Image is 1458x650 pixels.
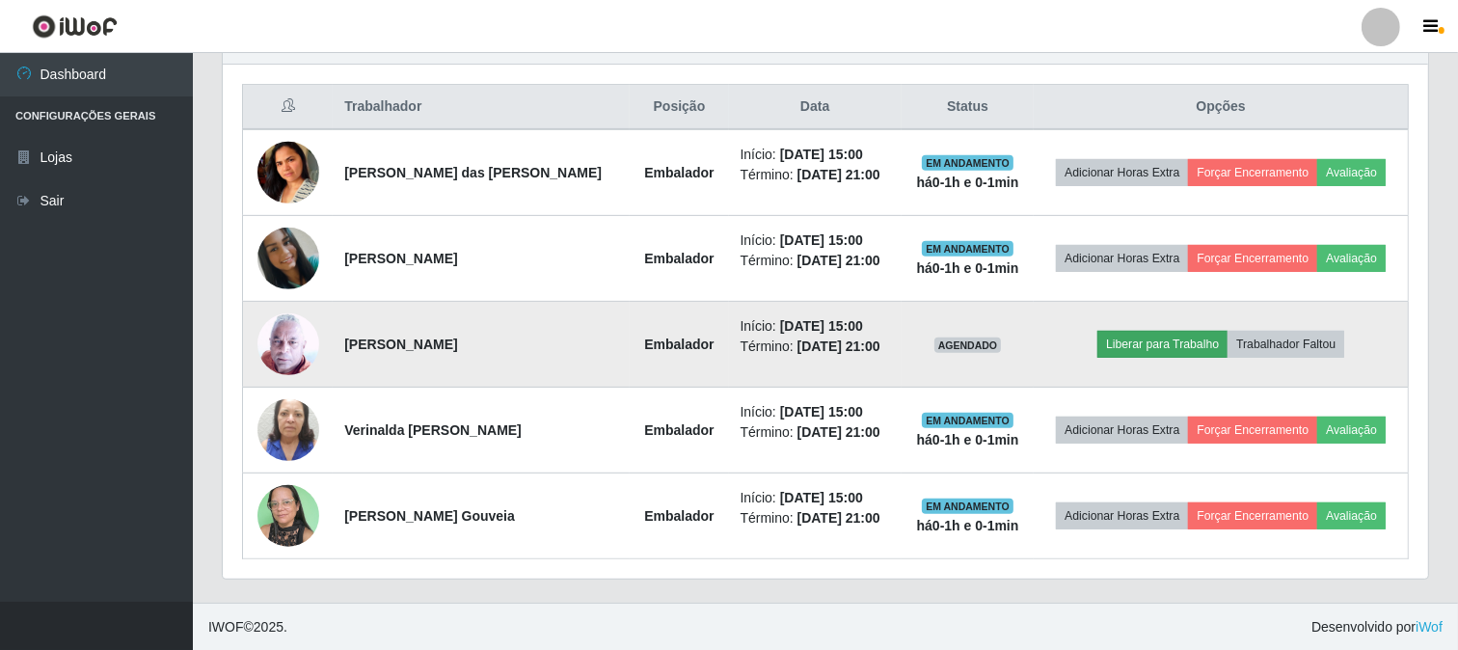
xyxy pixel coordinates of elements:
strong: há 0-1 h e 0-1 min [917,260,1019,276]
span: EM ANDAMENTO [922,241,1013,257]
time: [DATE] 15:00 [780,404,863,420]
time: [DATE] 15:00 [780,318,863,334]
strong: Embalador [644,337,714,352]
time: [DATE] 21:00 [797,339,880,354]
strong: Embalador [644,422,714,438]
strong: [PERSON_NAME] [344,251,457,266]
li: Término: [741,251,890,271]
a: iWof [1416,619,1443,635]
button: Forçar Encerramento [1188,159,1317,186]
span: EM ANDAMENTO [922,155,1013,171]
li: Término: [741,165,890,185]
button: Adicionar Horas Extra [1056,502,1188,529]
button: Adicionar Horas Extra [1056,245,1188,272]
img: CoreUI Logo [32,14,118,39]
time: [DATE] 21:00 [797,253,880,268]
button: Avaliação [1317,159,1386,186]
strong: Verinalda [PERSON_NAME] [344,422,522,438]
button: Forçar Encerramento [1188,245,1317,272]
strong: Embalador [644,508,714,524]
span: EM ANDAMENTO [922,499,1013,514]
li: Início: [741,145,890,165]
time: [DATE] 15:00 [780,232,863,248]
strong: Embalador [644,165,714,180]
img: 1693608079370.jpeg [257,228,319,289]
button: Forçar Encerramento [1188,502,1317,529]
time: [DATE] 21:00 [797,510,880,526]
strong: [PERSON_NAME] das [PERSON_NAME] [344,165,602,180]
time: [DATE] 15:00 [780,147,863,162]
th: Posição [630,85,728,130]
strong: Embalador [644,251,714,266]
button: Liberar para Trabalho [1097,331,1228,358]
li: Início: [741,402,890,422]
strong: há 0-1 h e 0-1 min [917,518,1019,533]
li: Término: [741,337,890,357]
img: 1728324895552.jpeg [257,375,319,485]
button: Avaliação [1317,245,1386,272]
li: Término: [741,422,890,443]
button: Adicionar Horas Extra [1056,417,1188,444]
strong: há 0-1 h e 0-1 min [917,175,1019,190]
th: Status [902,85,1035,130]
span: IWOF [208,619,244,635]
time: [DATE] 21:00 [797,167,880,182]
button: Forçar Encerramento [1188,417,1317,444]
li: Término: [741,508,890,528]
li: Início: [741,316,890,337]
li: Início: [741,488,890,508]
strong: há 0-1 h e 0-1 min [917,432,1019,447]
button: Adicionar Horas Extra [1056,159,1188,186]
span: EM ANDAMENTO [922,413,1013,428]
strong: [PERSON_NAME] [344,337,457,352]
li: Início: [741,230,890,251]
img: 1672880944007.jpeg [257,112,319,232]
th: Data [729,85,902,130]
span: Desenvolvido por [1311,617,1443,637]
th: Trabalhador [333,85,630,130]
time: [DATE] 15:00 [780,490,863,505]
button: Trabalhador Faltou [1228,331,1344,358]
button: Avaliação [1317,502,1386,529]
th: Opções [1034,85,1408,130]
time: [DATE] 21:00 [797,424,880,440]
img: 1702413262661.jpeg [257,312,319,375]
strong: [PERSON_NAME] Gouveia [344,508,515,524]
img: 1751055686502.jpeg [257,474,319,556]
span: AGENDADO [934,338,1002,353]
button: Avaliação [1317,417,1386,444]
span: © 2025 . [208,617,287,637]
